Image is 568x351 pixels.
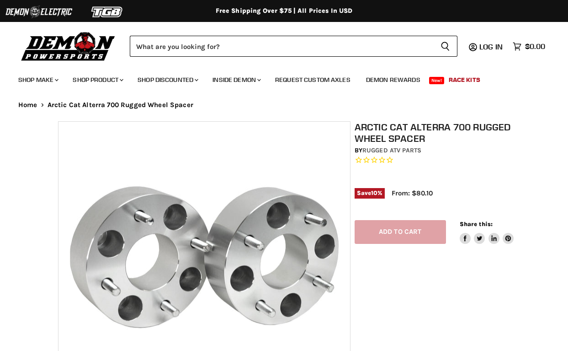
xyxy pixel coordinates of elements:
a: Demon Rewards [359,70,427,89]
div: by [355,146,514,156]
a: Home [18,101,37,109]
span: 10 [371,189,377,196]
img: Demon Electric Logo 2 [5,3,73,21]
input: Search [130,36,433,57]
span: Arctic Cat Alterra 700 Rugged Wheel Spacer [48,101,193,109]
ul: Main menu [11,67,543,89]
a: Race Kits [442,70,487,89]
span: Log in [479,42,503,51]
a: $0.00 [508,40,550,53]
img: TGB Logo 2 [73,3,142,21]
a: Request Custom Axles [268,70,357,89]
span: From: $80.10 [392,189,433,197]
a: Shop Product [66,70,129,89]
aside: Share this: [460,220,514,244]
img: Demon Powersports [18,30,118,62]
button: Search [433,36,457,57]
form: Product [130,36,457,57]
a: Rugged ATV Parts [362,146,421,154]
span: Rated 0.0 out of 5 stars 0 reviews [355,156,514,165]
a: Log in [475,43,508,51]
span: Save % [355,188,385,198]
span: New! [429,77,445,84]
span: Share this: [460,221,493,227]
a: Shop Make [11,70,64,89]
span: $0.00 [525,42,545,51]
a: Shop Discounted [131,70,204,89]
h1: Arctic Cat Alterra 700 Rugged Wheel Spacer [355,121,514,144]
a: Inside Demon [206,70,266,89]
